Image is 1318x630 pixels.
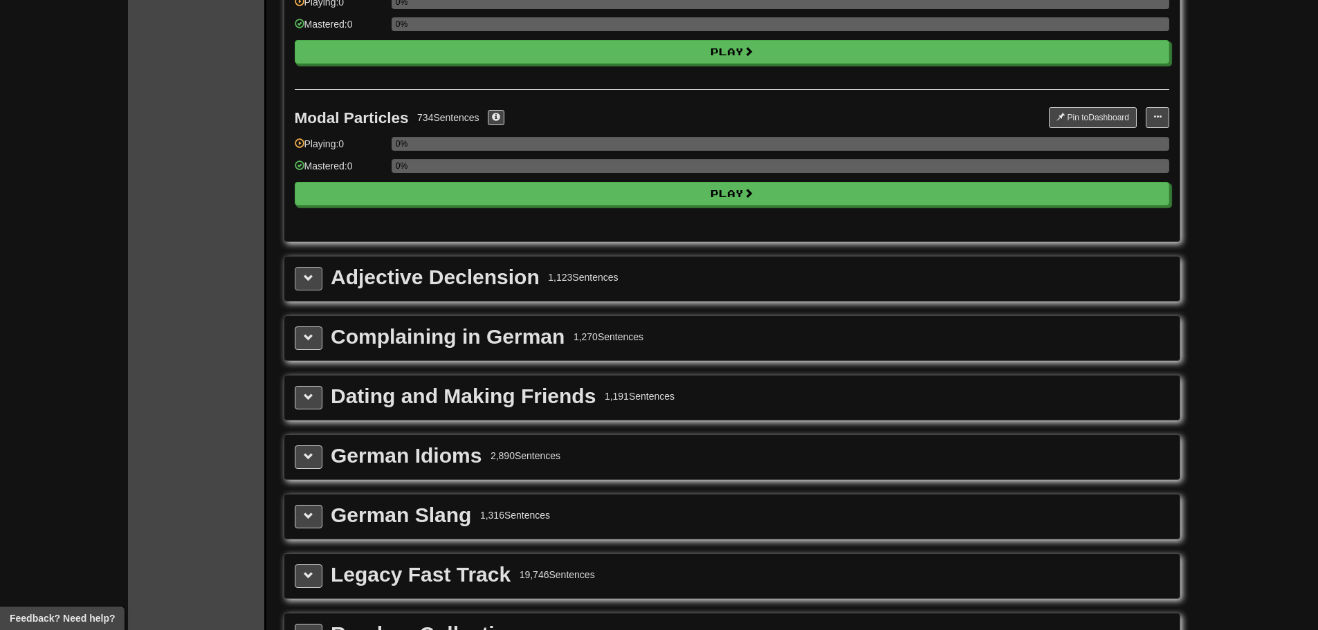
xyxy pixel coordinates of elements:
[491,449,560,463] div: 2,890 Sentences
[520,568,595,582] div: 19,746 Sentences
[295,17,385,40] div: Mastered: 0
[295,159,385,182] div: Mastered: 0
[295,182,1169,205] button: Play
[574,330,643,344] div: 1,270 Sentences
[1049,107,1137,128] button: Pin toDashboard
[295,137,385,160] div: Playing: 0
[417,111,479,124] div: 734 Sentences
[331,445,482,466] div: German Idioms
[295,109,409,127] div: Modal Particles
[331,326,565,347] div: Complaining in German
[10,611,115,625] span: Open feedback widget
[331,267,540,288] div: Adjective Declension
[480,508,550,522] div: 1,316 Sentences
[331,386,596,407] div: Dating and Making Friends
[331,564,511,585] div: Legacy Fast Track
[295,40,1169,64] button: Play
[331,505,471,526] div: German Slang
[548,270,618,284] div: 1,123 Sentences
[605,389,675,403] div: 1,191 Sentences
